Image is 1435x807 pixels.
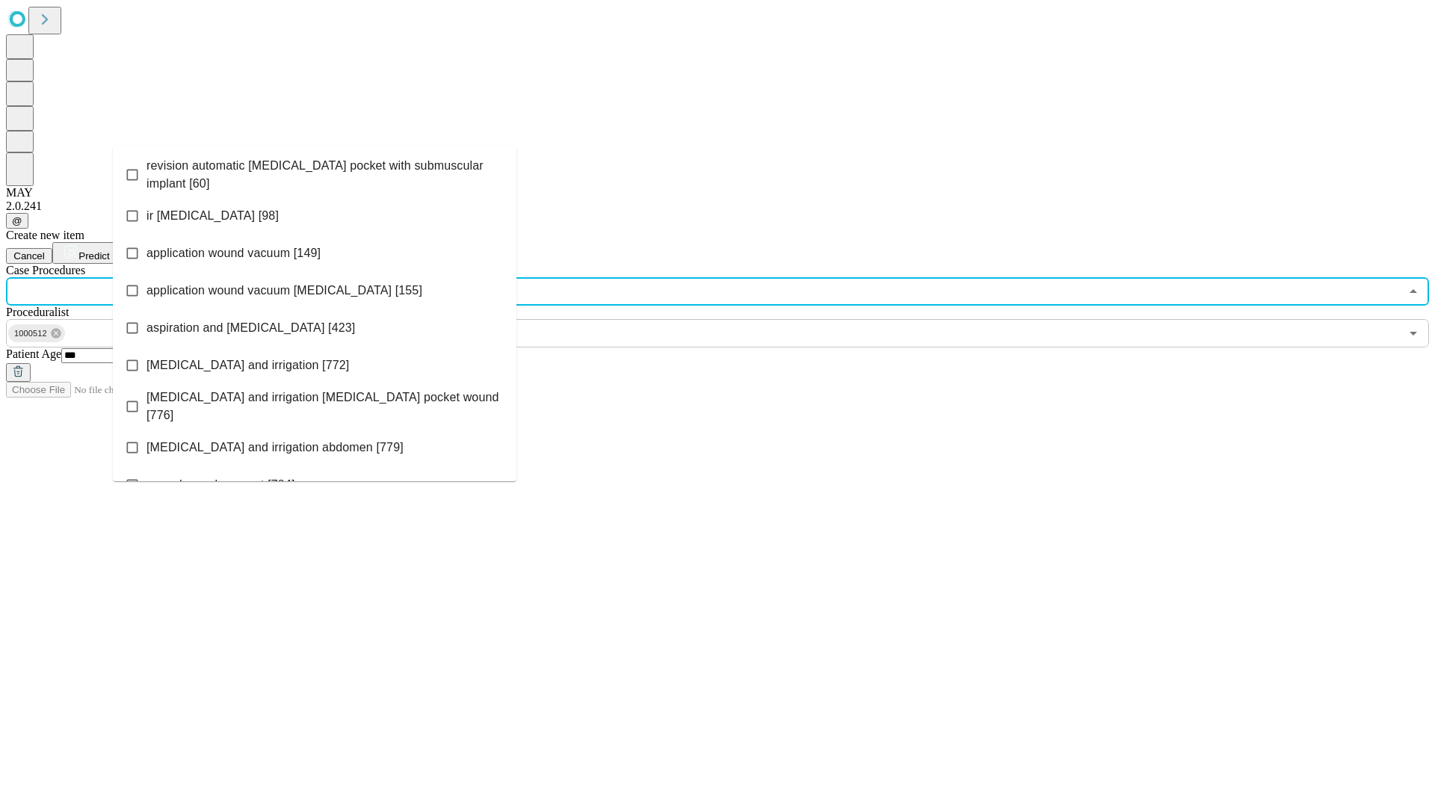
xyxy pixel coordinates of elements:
[6,229,84,241] span: Create new item
[146,244,321,262] span: application wound vacuum [149]
[6,200,1429,213] div: 2.0.241
[8,325,53,342] span: 1000512
[146,476,295,494] span: wound vac placement [784]
[6,248,52,264] button: Cancel
[146,356,349,374] span: [MEDICAL_DATA] and irrigation [772]
[1403,323,1424,344] button: Open
[52,242,121,264] button: Predict
[146,207,279,225] span: ir [MEDICAL_DATA] [98]
[6,213,28,229] button: @
[6,264,85,276] span: Scheduled Procedure
[146,319,355,337] span: aspiration and [MEDICAL_DATA] [423]
[6,306,69,318] span: Proceduralist
[6,347,61,360] span: Patient Age
[146,157,504,193] span: revision automatic [MEDICAL_DATA] pocket with submuscular implant [60]
[146,389,504,424] span: [MEDICAL_DATA] and irrigation [MEDICAL_DATA] pocket wound [776]
[146,439,404,457] span: [MEDICAL_DATA] and irrigation abdomen [779]
[78,250,109,262] span: Predict
[13,250,45,262] span: Cancel
[8,324,65,342] div: 1000512
[1403,281,1424,302] button: Close
[6,186,1429,200] div: MAY
[12,215,22,226] span: @
[146,282,422,300] span: application wound vacuum [MEDICAL_DATA] [155]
